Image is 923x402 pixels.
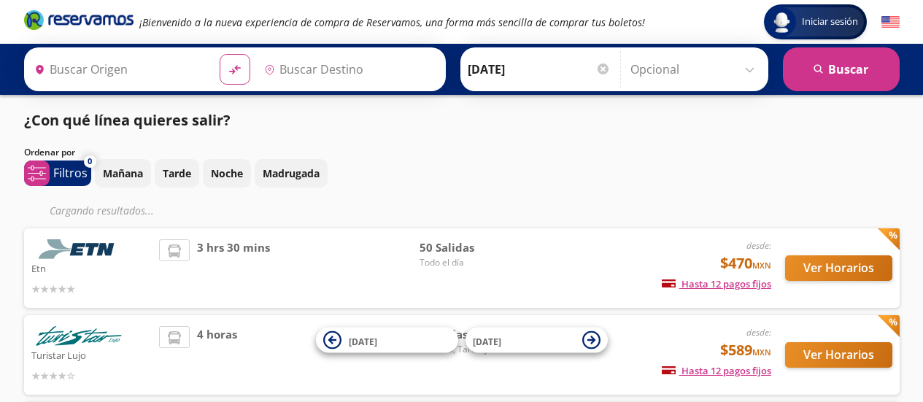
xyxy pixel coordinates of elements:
em: Cargando resultados ... [50,204,154,217]
span: Hasta 12 pagos fijos [662,364,771,377]
button: [DATE] [466,328,608,353]
button: Madrugada [255,159,328,188]
input: Elegir Fecha [468,51,611,88]
button: Noche [203,159,251,188]
button: Mañana [95,159,151,188]
p: Mañana [103,166,143,181]
span: 4 horas [197,326,237,384]
span: $470 [720,252,771,274]
span: $589 [720,339,771,361]
span: [DATE] [473,335,501,347]
p: Tarde [163,166,191,181]
button: [DATE] [316,328,458,353]
button: Ver Horarios [785,255,892,281]
em: desde: [746,326,771,339]
p: Madrugada [263,166,320,181]
span: 0 [88,155,92,168]
img: Etn [31,239,126,259]
span: 3 hrs 30 mins [197,239,270,297]
p: Noche [211,166,243,181]
span: [DATE] [349,335,377,347]
small: MXN [752,260,771,271]
small: MXN [752,347,771,357]
button: 0Filtros [24,161,91,186]
p: Turistar Lujo [31,346,152,363]
em: desde: [746,239,771,252]
span: 50 Salidas [420,239,522,256]
input: Buscar Origen [28,51,208,88]
span: Todo el día [420,256,522,269]
span: Iniciar sesión [796,15,864,29]
em: ¡Bienvenido a la nueva experiencia de compra de Reservamos, una forma más sencilla de comprar tus... [139,15,645,29]
p: Filtros [53,164,88,182]
p: Ordenar por [24,146,75,159]
input: Buscar Destino [258,51,438,88]
span: 3 Salidas [420,326,522,343]
button: Buscar [783,47,900,91]
p: ¿Con qué línea quieres salir? [24,109,231,131]
a: Brand Logo [24,9,134,35]
input: Opcional [630,51,761,88]
button: Ver Horarios [785,342,892,368]
button: Tarde [155,159,199,188]
i: Brand Logo [24,9,134,31]
img: Turistar Lujo [31,326,126,346]
p: Etn [31,259,152,277]
span: Hasta 12 pagos fijos [662,277,771,290]
button: English [881,13,900,31]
